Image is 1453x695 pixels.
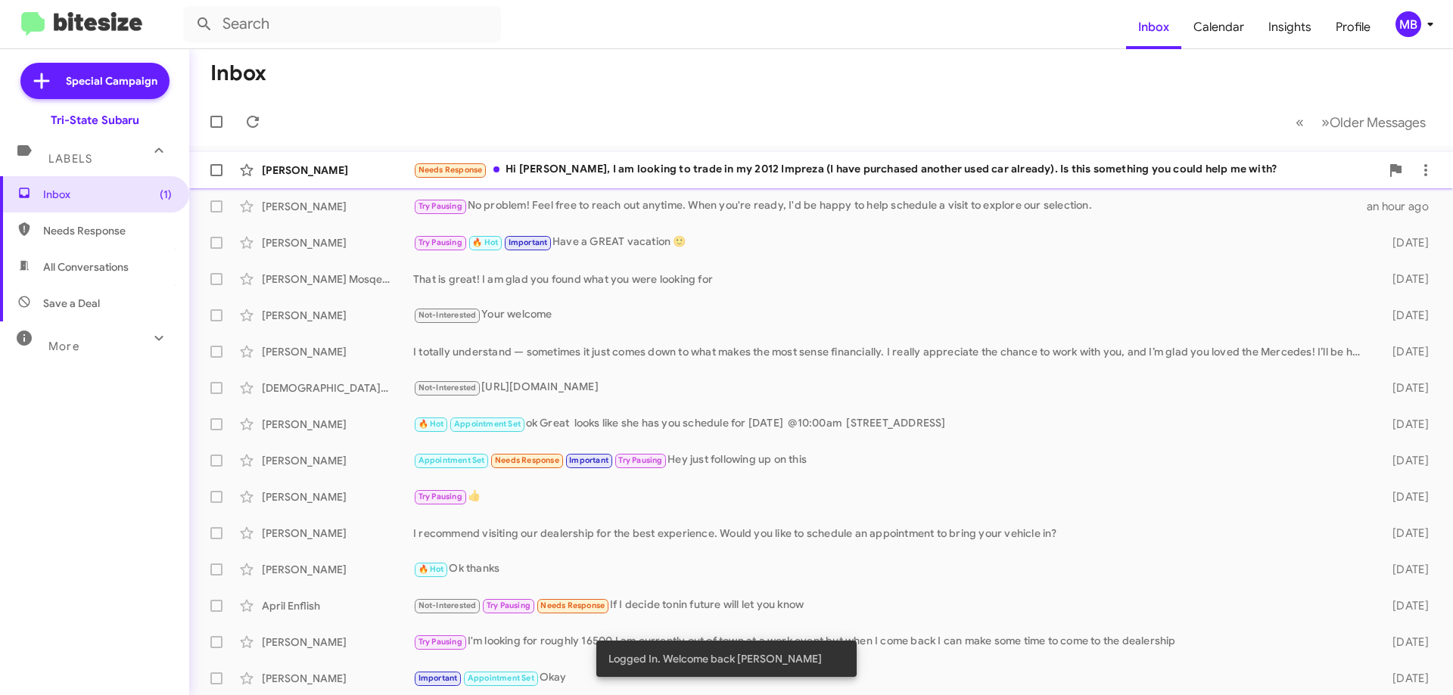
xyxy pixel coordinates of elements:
span: Try Pausing [618,455,662,465]
div: [PERSON_NAME] [262,344,413,359]
div: [DATE] [1368,489,1441,504]
div: ok Great looks like she has you schedule for [DATE] @10:00am [STREET_ADDRESS] [413,415,1368,433]
div: I totally understand — sometimes it just comes down to what makes the most sense financially. I r... [413,344,1368,359]
h1: Inbox [210,61,266,85]
div: Hi [PERSON_NAME], I am looking to trade in my 2012 Impreza (I have purchased another used car alr... [413,161,1380,178]
span: Needs Response [495,455,559,465]
div: [PERSON_NAME] [262,526,413,541]
span: Not-Interested [418,600,477,610]
div: [DEMOGRAPHIC_DATA][PERSON_NAME] [262,380,413,396]
div: I recommend visiting our dealership for the best experience. Would you like to schedule an appoin... [413,526,1368,541]
div: [PERSON_NAME] [262,417,413,432]
div: [DATE] [1368,453,1441,468]
span: Save a Deal [43,296,100,311]
span: Try Pausing [418,237,462,247]
span: Try Pausing [487,600,530,610]
div: [PERSON_NAME] [262,163,413,178]
span: Not-Interested [418,310,477,320]
button: Next [1312,107,1435,138]
nav: Page navigation example [1287,107,1435,138]
div: [PERSON_NAME] [262,235,413,250]
span: All Conversations [43,259,129,275]
div: [DATE] [1368,380,1441,396]
button: Previous [1287,107,1313,138]
div: 👍 [413,488,1368,505]
div: April Enflish [262,598,413,613]
span: Appointment Set [454,419,521,429]
span: Older Messages [1330,114,1426,131]
div: an hour ago [1367,199,1441,214]
span: Labels [48,152,92,166]
div: [PERSON_NAME] [262,562,413,577]
div: Hey just following up on this [413,451,1368,469]
span: Important [418,673,458,683]
a: Insights [1256,5,1324,49]
div: [DATE] [1368,562,1441,577]
span: Appointment Set [468,673,534,683]
div: [PERSON_NAME] [262,453,413,468]
div: Have a GREAT vacation 🙂 [413,234,1368,251]
a: Inbox [1126,5,1181,49]
span: 🔥 Hot [418,564,444,574]
div: [DATE] [1368,598,1441,613]
span: 🔥 Hot [472,237,498,247]
span: Important [509,237,548,247]
div: Ok thanks [413,560,1368,578]
div: That is great! I am glad you found what you were looking for [413,271,1368,287]
div: [DATE] [1368,344,1441,359]
div: [DATE] [1368,417,1441,432]
div: MB [1395,11,1421,37]
span: Inbox [43,187,172,202]
div: [PERSON_NAME] Mosqeura [262,271,413,287]
div: Your welcome [413,306,1368,324]
span: Needs Response [418,165,483,175]
div: [DATE] [1368,526,1441,541]
div: [PERSON_NAME] [262,634,413,650]
span: » [1321,113,1330,132]
div: [DATE] [1368,271,1441,287]
a: Profile [1324,5,1383,49]
span: Needs Response [540,600,605,610]
div: [DATE] [1368,671,1441,686]
div: [PERSON_NAME] [262,308,413,323]
div: No problem! Feel free to reach out anytime. When you're ready, I'd be happy to help schedule a vi... [413,197,1367,215]
span: « [1296,113,1304,132]
div: [DATE] [1368,235,1441,250]
div: [PERSON_NAME] [262,199,413,214]
span: More [48,340,79,353]
button: MB [1383,11,1436,37]
span: Important [569,455,608,465]
div: [URL][DOMAIN_NAME] [413,379,1368,396]
a: Calendar [1181,5,1256,49]
a: Special Campaign [20,63,170,99]
div: [PERSON_NAME] [262,671,413,686]
div: If I decide tonin future will let you know [413,597,1368,614]
div: [DATE] [1368,308,1441,323]
div: [PERSON_NAME] [262,489,413,504]
div: I'm looking for roughly 16500 I am currently out of town at a work event but when I come back I c... [413,633,1368,650]
span: (1) [160,187,172,202]
span: Try Pausing [418,492,462,501]
span: Special Campaign [66,73,157,88]
span: Appointment Set [418,455,485,465]
div: [DATE] [1368,634,1441,650]
div: Okay [413,669,1368,687]
div: Tri-State Subaru [51,113,139,128]
span: Try Pausing [418,637,462,647]
input: Search [183,6,501,42]
span: Needs Response [43,223,172,238]
span: 🔥 Hot [418,419,444,429]
span: Not-Interested [418,383,477,392]
span: Logged In. Welcome back [PERSON_NAME] [608,651,822,666]
span: Try Pausing [418,201,462,211]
